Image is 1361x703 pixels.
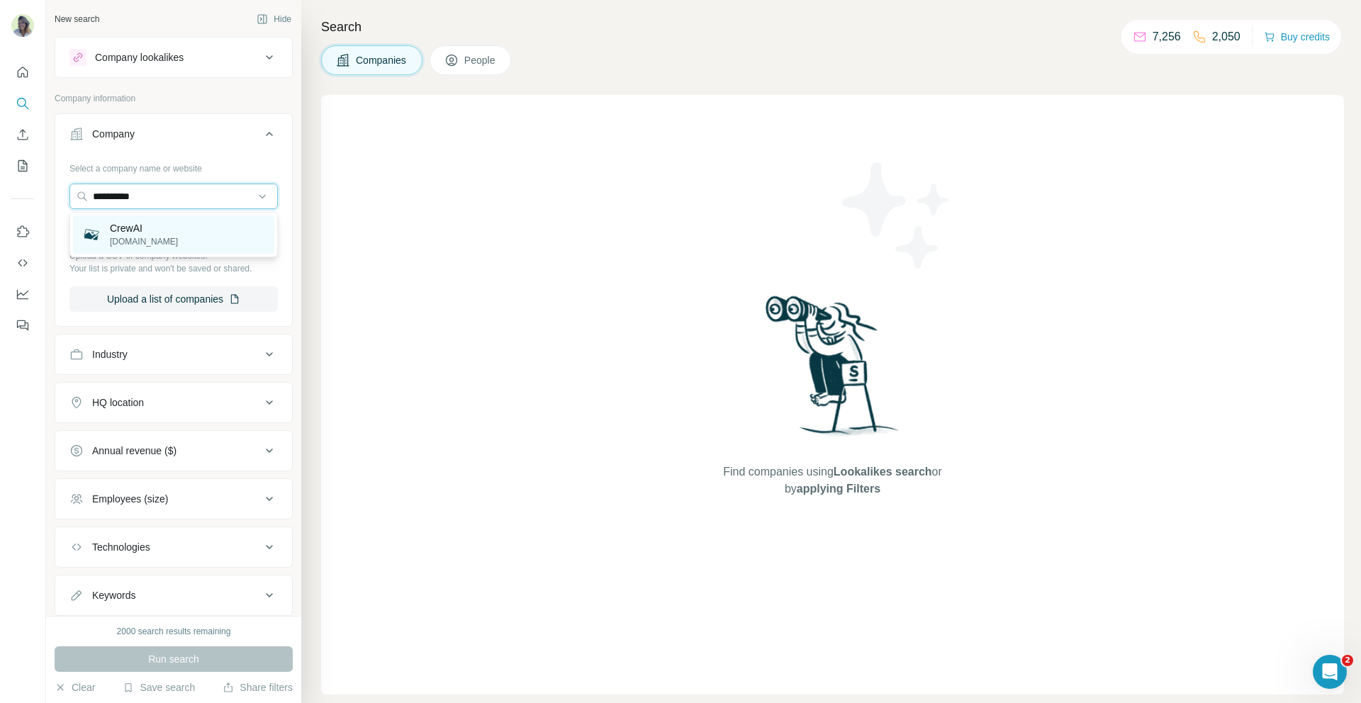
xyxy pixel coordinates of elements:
[55,13,99,26] div: New search
[55,337,292,371] button: Industry
[92,588,135,602] div: Keywords
[833,152,960,279] img: Surfe Illustration - Stars
[834,466,932,478] span: Lookalikes search
[55,386,292,420] button: HQ location
[759,292,907,450] img: Surfe Illustration - Woman searching with binoculars
[1212,28,1240,45] p: 2,050
[11,14,34,37] img: Avatar
[247,9,301,30] button: Hide
[55,578,292,612] button: Keywords
[1153,28,1181,45] p: 7,256
[55,482,292,516] button: Employees (size)
[464,53,497,67] span: People
[797,483,880,495] span: applying Filters
[1313,655,1347,689] iframe: Intercom live chat
[92,347,128,361] div: Industry
[1342,655,1353,666] span: 2
[55,92,293,105] p: Company information
[69,262,278,275] p: Your list is private and won't be saved or shared.
[55,530,292,564] button: Technologies
[11,60,34,85] button: Quick start
[92,540,150,554] div: Technologies
[82,225,101,244] img: CrewAI
[92,492,168,506] div: Employees (size)
[11,153,34,179] button: My lists
[110,221,178,235] p: CrewAI
[95,50,184,64] div: Company lookalikes
[55,40,292,74] button: Company lookalikes
[55,117,292,157] button: Company
[69,157,278,175] div: Select a company name or website
[11,281,34,307] button: Dashboard
[69,286,278,312] button: Upload a list of companies
[92,395,144,410] div: HQ location
[92,127,135,141] div: Company
[11,250,34,276] button: Use Surfe API
[719,463,946,497] span: Find companies using or by
[11,122,34,147] button: Enrich CSV
[55,434,292,468] button: Annual revenue ($)
[55,680,95,694] button: Clear
[321,17,1344,37] h4: Search
[11,313,34,338] button: Feedback
[11,219,34,244] button: Use Surfe on LinkedIn
[356,53,408,67] span: Companies
[223,680,293,694] button: Share filters
[117,625,231,638] div: 2000 search results remaining
[110,235,178,248] p: [DOMAIN_NAME]
[1264,27,1330,47] button: Buy credits
[123,680,195,694] button: Save search
[11,91,34,116] button: Search
[92,444,177,458] div: Annual revenue ($)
